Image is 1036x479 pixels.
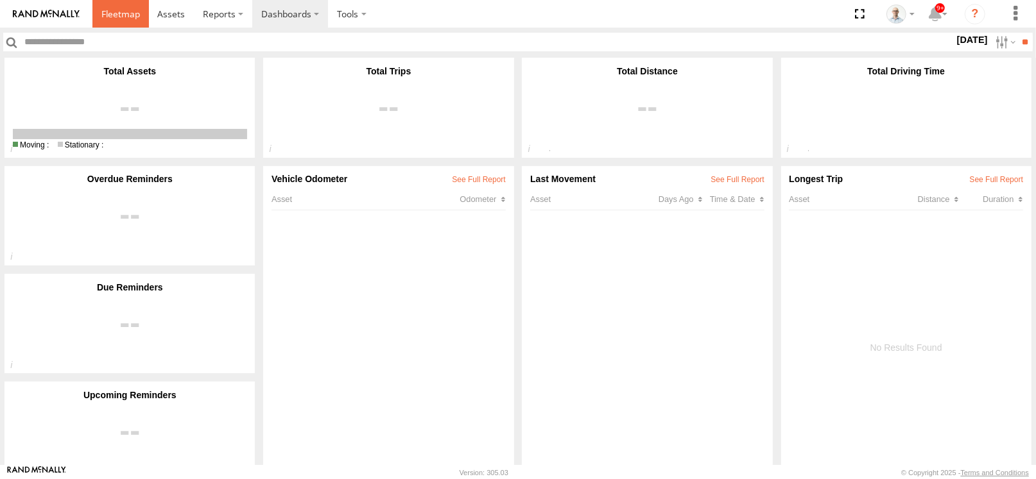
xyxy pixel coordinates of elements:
div: Click to Sort [710,194,764,204]
div: Click to Sort [460,194,506,204]
div: Total number of overdue notifications generated from your asset reminders [4,251,32,265]
div: Total Trips [272,66,506,76]
a: Visit our Website [7,466,66,479]
div: Total completed Trips within the selected period [263,144,291,158]
div: Total Assets [13,66,247,76]
div: Version: 305.03 [460,469,508,476]
img: rand-logo.svg [13,10,80,19]
a: View Trips [530,76,764,126]
a: View Due Reminders [13,292,247,366]
div: Total Driving Time [789,66,1023,76]
div: Kurt Byers [882,4,919,24]
div: Asset [530,194,659,204]
div: © Copyright 2025 - [901,469,1029,476]
a: View Trips [272,76,506,126]
div: Last Movement [530,174,764,184]
div: Click to Sort [959,194,1023,204]
div: Total number of due reminder notifications generated from your asset reminders [4,360,32,374]
div: Total Active/Deployed Assets [4,144,32,158]
label: Search Filter Options [990,33,1018,51]
div: Upcoming Reminders [13,390,247,400]
div: Total Distance [530,66,764,76]
div: Click to Sort [659,194,710,204]
a: View Trips [13,76,247,126]
div: Asset [272,194,460,204]
label: [DATE] [954,33,990,47]
a: View Upcoming Reminders [13,400,247,473]
div: Click to Sort [895,194,959,204]
div: Overdue Reminders [13,174,247,184]
div: Vehicle Odometer [272,174,506,184]
div: Longest Trip [789,174,1023,184]
a: View Overdue Reminders [13,184,247,257]
div: Due Reminders [13,282,247,292]
div: Asset [789,194,895,204]
a: Terms and Conditions [961,469,1029,476]
div: Total distance travelled by assets [522,144,549,158]
i: ? [965,4,985,24]
div: Total driving time by Assets [781,144,809,158]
